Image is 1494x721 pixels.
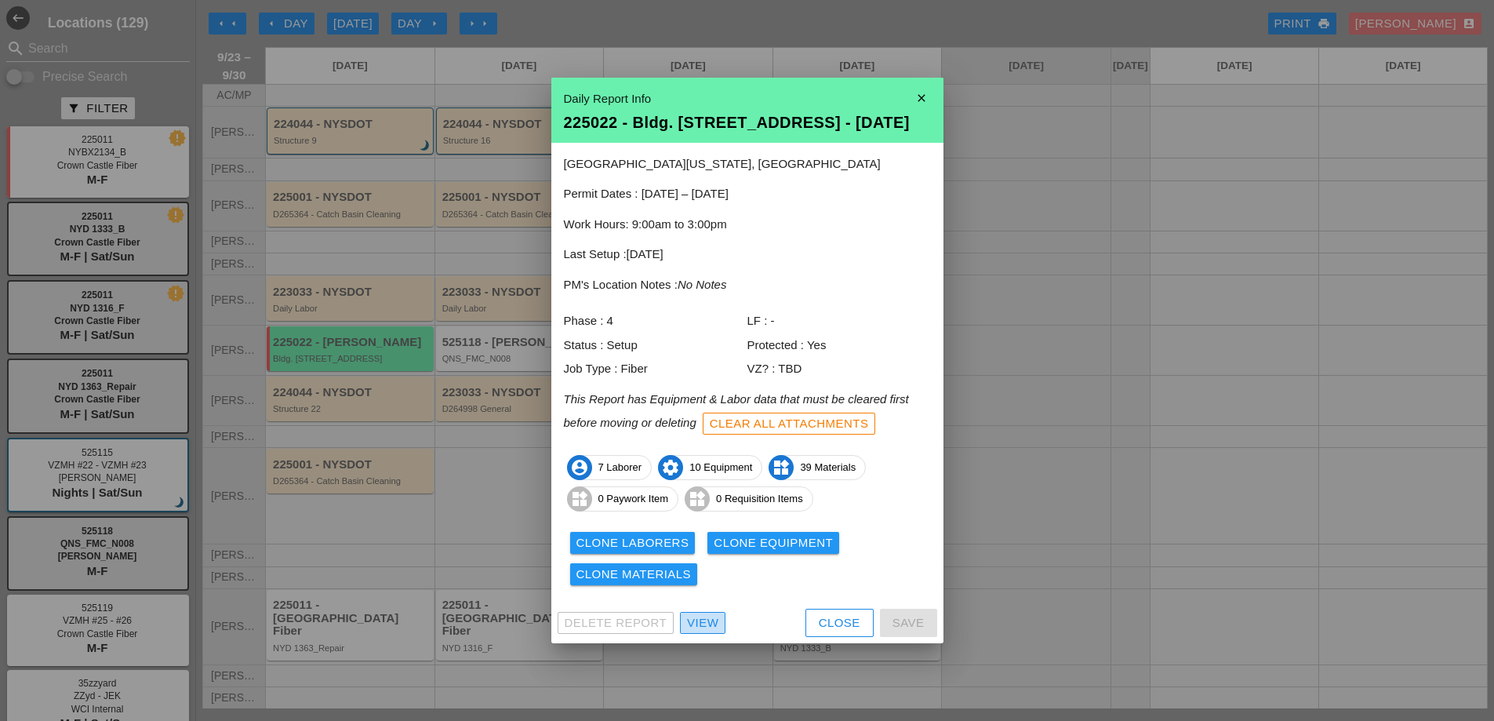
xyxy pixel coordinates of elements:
[710,415,869,433] div: Clear All Attachments
[564,312,747,330] div: Phase : 4
[567,455,592,480] i: account_circle
[769,455,794,480] i: widgets
[906,82,937,114] i: close
[747,312,931,330] div: LF : -
[769,455,865,480] span: 39 Materials
[747,360,931,378] div: VZ? : TBD
[564,115,931,130] div: 225022 - Bldg. [STREET_ADDRESS] - [DATE]
[685,486,812,512] span: 0 Requisition Items
[564,155,931,173] p: [GEOGRAPHIC_DATA][US_STATE], [GEOGRAPHIC_DATA]
[819,614,860,632] div: Close
[627,247,663,260] span: [DATE]
[564,337,747,355] div: Status : Setup
[805,609,874,637] button: Close
[678,278,727,291] i: No Notes
[707,532,839,554] button: Clone Equipment
[714,534,833,552] div: Clone Equipment
[568,455,652,480] span: 7 Laborer
[568,486,678,512] span: 0 Paywork Item
[747,337,931,355] div: Protected : Yes
[680,612,725,634] a: View
[564,392,909,429] i: This Report has Equipment & Labor data that must be cleared first before moving or deleting
[564,185,931,203] p: Permit Dates : [DATE] – [DATE]
[576,566,692,584] div: Clone Materials
[570,532,696,554] button: Clone Laborers
[570,563,698,585] button: Clone Materials
[576,534,689,552] div: Clone Laborers
[564,360,747,378] div: Job Type : Fiber
[685,486,710,512] i: widgets
[659,455,762,480] span: 10 Equipment
[564,246,931,264] p: Last Setup :
[564,90,931,108] div: Daily Report Info
[564,216,931,234] p: Work Hours: 9:00am to 3:00pm
[567,486,592,512] i: widgets
[703,413,876,435] button: Clear All Attachments
[658,455,683,480] i: settings
[564,276,931,294] p: PM's Location Notes :
[687,614,718,632] div: View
